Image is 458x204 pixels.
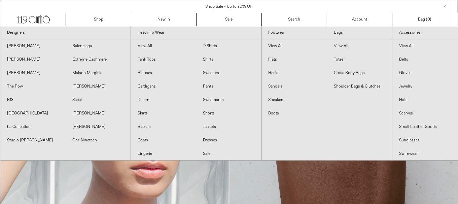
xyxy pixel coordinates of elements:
[66,134,131,147] a: One Nineteen
[392,53,458,66] a: Belts
[131,93,196,107] a: Denim
[0,53,66,66] a: [PERSON_NAME]
[131,26,261,39] a: Ready To Wear
[392,26,458,39] a: Accessories
[196,134,261,147] a: Dresses
[428,17,430,22] span: 0
[131,13,197,26] a: New In
[327,26,392,39] a: Bags
[0,107,66,120] a: [GEOGRAPHIC_DATA]
[428,16,431,23] span: )
[262,66,327,80] a: Heels
[131,39,196,53] a: View All
[327,13,392,26] a: Account
[66,39,131,53] a: Balenciaga
[392,13,458,26] a: Bag ()
[262,53,327,66] a: Flats
[66,107,131,120] a: [PERSON_NAME]
[327,53,392,66] a: Totes
[196,80,261,93] a: Pants
[392,107,458,120] a: Scarves
[327,66,392,80] a: Cross Body Bags
[131,120,196,134] a: Blazers
[392,80,458,93] a: Jewelry
[0,80,66,93] a: The Row
[196,53,261,66] a: Shirts
[196,120,261,134] a: Jackets
[262,13,327,26] a: Search
[262,80,327,93] a: Sandals
[196,147,261,161] a: Sale
[0,134,66,147] a: Studio [PERSON_NAME]
[206,4,253,9] a: Shop Sale - Up to 70% Off
[66,53,131,66] a: Extreme Cashmere
[0,39,66,53] a: [PERSON_NAME]
[197,13,262,26] a: Sale
[131,66,196,80] a: Blouses
[392,93,458,107] a: Hats
[196,39,261,53] a: T-Shirts
[0,66,66,80] a: [PERSON_NAME]
[66,93,131,107] a: Sacai
[196,93,261,107] a: Sweatpants
[327,39,392,53] a: View All
[131,53,196,66] a: Tank Tops
[66,80,131,93] a: [PERSON_NAME]
[131,107,196,120] a: Skirts
[66,120,131,134] a: [PERSON_NAME]
[262,107,327,120] a: Boots
[392,66,458,80] a: Gloves
[392,120,458,134] a: Small Leather Goods
[131,147,196,161] a: Lingerie
[392,147,458,161] a: Swimwear
[262,39,327,53] a: View All
[327,80,392,93] a: Shoulder Bags & Clutches
[131,80,196,93] a: Cardigans
[196,107,261,120] a: Shorts
[262,26,327,39] a: Footwear
[262,93,327,107] a: Sneakers
[131,134,196,147] a: Coats
[66,66,131,80] a: Maison Margiela
[0,93,66,107] a: R13
[392,39,458,53] a: View All
[196,66,261,80] a: Sweaters
[66,13,131,26] a: Shop
[0,120,66,134] a: La Collection
[392,134,458,147] a: Sunglasses
[0,26,131,39] a: Designers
